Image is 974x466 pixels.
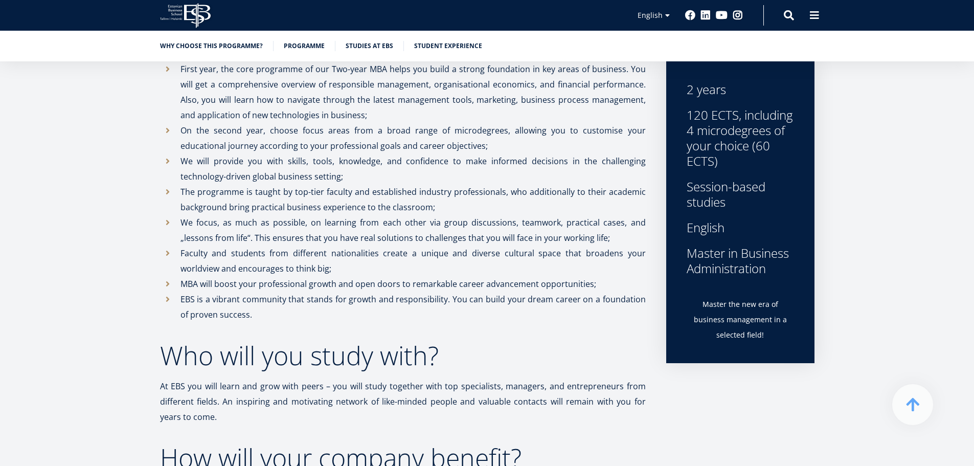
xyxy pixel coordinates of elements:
[160,41,263,51] a: Why choose this programme?
[180,123,646,153] p: On the second year, choose focus areas from a broad range of microdegrees, allowing you to custom...
[346,41,393,51] a: Studies at EBS
[3,156,9,163] input: Two-year MBA
[160,343,646,368] h2: Who will you study with?
[687,82,794,97] div: 2 years
[180,153,646,184] p: We will provide you with skills, tools, knowledge, and confidence to make informed decisions in t...
[243,1,276,10] span: Last Name
[685,10,695,20] a: Facebook
[180,292,646,322] p: EBS is a vibrant community that stands for growth and responsibility. You can build your dream ca...
[687,297,794,343] p: Master the new era of business management in a selected field!
[180,184,646,215] p: The programme is taught by top-tier faculty and established industry professionals, who additiona...
[180,276,646,292] p: MBA will boost your professional growth and open doors to remarkable career advancement opportuni...
[687,107,794,169] div: 120 ECTS, including 4 microdegrees of your choice (60 ECTS)
[733,10,743,20] a: Instagram
[3,169,9,176] input: Technology Innovation MBA
[3,143,9,149] input: One-year MBA (in Estonian)
[687,246,794,276] div: Master in Business Administration
[12,169,98,178] span: Technology Innovation MBA
[12,156,56,165] span: Two-year MBA
[12,142,95,151] span: One-year MBA (in Estonian)
[284,41,325,51] a: Programme
[180,246,646,276] p: Faculty and students from different nationalities create a unique and diverse cultural space that...
[687,179,794,210] div: Session-based studies
[180,215,646,246] p: We focus, as much as possible, on learning from each other via group discussions, teamwork, pract...
[687,220,794,235] div: English
[160,379,646,425] p: At EBS you will learn and grow with peers – you will study together with top specialists, manager...
[700,10,711,20] a: Linkedin
[180,61,646,123] p: First year, the core programme of our Two-year MBA helps you build a strong foundation in key are...
[414,41,482,51] a: Student experience
[716,10,728,20] a: Youtube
